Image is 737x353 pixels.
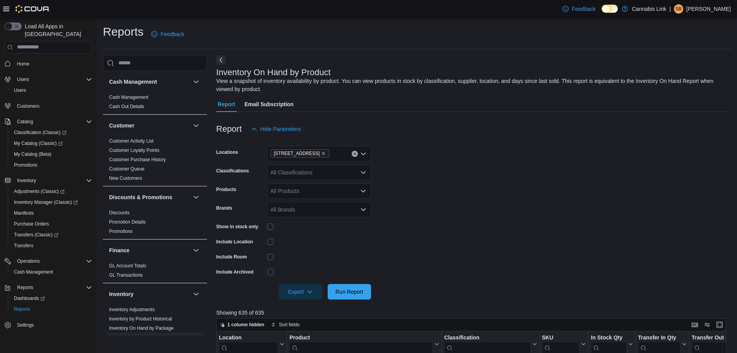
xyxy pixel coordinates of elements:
span: Customer Purchase History [109,157,166,163]
div: Stephii Belliveau [674,4,683,14]
span: Reports [11,305,92,314]
button: Reports [8,304,95,315]
span: Inventory On Hand by Product [109,334,171,341]
span: Inventory Manager (Classic) [11,198,92,207]
a: Feedback [559,1,598,17]
img: Cova [15,5,50,13]
span: My Catalog (Classic) [11,139,92,148]
span: Run Report [335,288,363,296]
button: Manifests [8,208,95,219]
span: Home [17,61,29,67]
a: Dashboards [11,294,48,303]
span: Transfers [11,241,92,250]
h3: Inventory [109,290,133,298]
span: Home [14,59,92,69]
a: Customer Activity List [109,138,154,144]
button: Export [279,284,322,300]
label: Products [216,186,236,193]
span: Inventory On Hand by Package [109,325,174,331]
a: Cash Out Details [109,104,144,109]
span: Purchase Orders [11,219,92,229]
a: Classification (Classic) [11,128,70,137]
button: Users [2,74,95,85]
span: Purchase Orders [14,221,49,227]
span: GL Transactions [109,272,143,278]
span: Promotions [11,160,92,170]
button: Cash Management [8,267,95,277]
span: Reports [17,284,33,291]
label: Show in stock only [216,224,258,230]
button: Open list of options [360,169,366,176]
a: Promotions [11,160,41,170]
label: Include Archived [216,269,253,275]
h1: Reports [103,24,144,40]
span: [STREET_ADDRESS] [274,150,320,157]
button: Open list of options [360,207,366,213]
span: 390 Springbank Drive [270,149,330,158]
a: Transfers (Classic) [8,229,95,240]
div: Product [289,334,433,341]
a: Adjustments (Classic) [8,186,95,197]
button: Keyboard shortcuts [690,320,699,329]
button: Customers [2,100,95,112]
span: Operations [17,258,40,264]
span: Promotions [109,228,133,234]
h3: Inventory On Hand by Product [216,68,331,77]
span: Hide Parameters [260,125,301,133]
button: Inventory [14,176,39,185]
span: Customers [14,101,92,111]
a: My Catalog (Classic) [11,139,66,148]
span: Customer Queue [109,166,144,172]
span: Dashboards [14,295,45,301]
button: My Catalog (Beta) [8,149,95,160]
a: Manifests [11,208,37,218]
button: Catalog [14,117,36,126]
span: Inventory [17,177,36,184]
span: SB [675,4,682,14]
label: Classifications [216,168,249,174]
button: Finance [109,246,190,254]
a: Adjustments (Classic) [11,187,68,196]
span: Promotions [14,162,38,168]
span: Report [218,96,235,112]
span: Settings [14,320,92,330]
span: Transfers (Classic) [11,230,92,239]
button: Reports [14,283,36,292]
label: Include Location [216,239,253,245]
button: Enter fullscreen [715,320,724,329]
div: SKU [542,334,580,341]
button: Users [8,85,95,96]
a: Cash Management [11,267,56,277]
span: Settings [17,322,34,328]
a: Cash Management [109,95,148,100]
span: Users [14,87,26,93]
h3: Discounts & Promotions [109,193,172,201]
span: Transfers [14,243,33,249]
span: My Catalog (Classic) [14,140,63,146]
span: Discounts [109,210,130,216]
button: Clear input [352,151,358,157]
p: Cannabis Link [632,4,666,14]
span: Cash Out Details [109,103,144,110]
a: My Catalog (Classic) [8,138,95,149]
span: Manifests [14,210,34,216]
span: Cash Management [11,267,92,277]
span: New Customers [109,175,142,181]
a: Inventory by Product Historical [109,316,172,322]
button: Users [14,75,32,84]
button: Discounts & Promotions [192,193,201,202]
a: GL Account Totals [109,263,146,269]
a: Dashboards [8,293,95,304]
button: Transfers [8,240,95,251]
a: Transfers [11,241,36,250]
span: Sort fields [279,322,299,328]
span: Users [14,75,92,84]
span: Feedback [161,30,184,38]
label: Brands [216,205,232,211]
span: Catalog [14,117,92,126]
span: Export [284,284,318,300]
span: Manifests [11,208,92,218]
button: Customer [109,122,190,129]
span: Inventory Manager (Classic) [14,199,78,205]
